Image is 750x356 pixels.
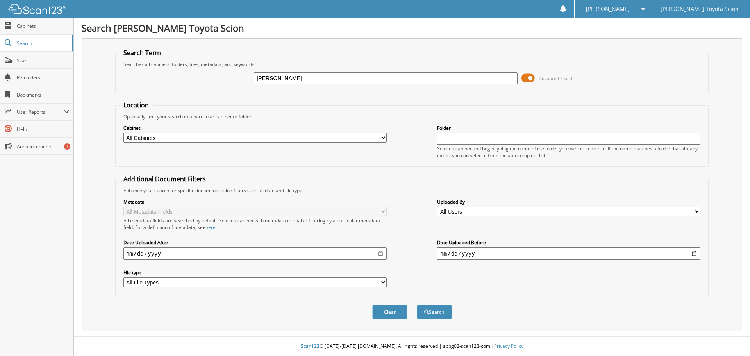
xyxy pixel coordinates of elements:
div: Enhance your search for specific documents using filters such as date and file type. [120,187,705,194]
div: Optionally limit your search to a particular cabinet or folder [120,113,705,120]
label: File type [123,269,387,276]
span: [PERSON_NAME] [586,7,630,11]
span: [PERSON_NAME] Toyota Scion [661,7,739,11]
label: Metadata [123,199,387,205]
div: All metadata fields are searched by default. Select a cabinet with metadata to enable filtering b... [123,217,387,231]
label: Date Uploaded After [123,239,387,246]
a: Privacy Policy [494,343,523,349]
span: User Reports [17,109,64,115]
div: Select a cabinet and begin typing the name of the folder you want to search in. If the name match... [437,145,700,159]
label: Uploaded By [437,199,700,205]
legend: Location [120,101,153,109]
img: scan123-logo-white.svg [8,4,66,14]
div: Searches all cabinets, folders, files, metadata, and keywords [120,61,705,68]
div: 1 [64,143,70,150]
button: Search [417,305,452,319]
a: here [205,224,216,231]
span: Help [17,126,70,132]
h1: Search [PERSON_NAME] Toyota Scion [82,21,742,34]
label: Folder [437,125,700,131]
span: Advanced Search [539,75,574,81]
span: Bookmarks [17,91,70,98]
span: Search [17,40,68,47]
input: start [123,247,387,260]
span: Scan [17,57,70,64]
legend: Search Term [120,48,165,57]
div: © [DATE]-[DATE] [DOMAIN_NAME]. All rights reserved | appg02-scan123-com | [74,337,750,356]
span: Announcements [17,143,70,150]
button: Clear [372,305,407,319]
label: Date Uploaded Before [437,239,700,246]
span: Scan123 [301,343,320,349]
span: Cabinets [17,23,70,29]
legend: Additional Document Filters [120,175,210,183]
span: Reminders [17,74,70,81]
input: end [437,247,700,260]
iframe: Chat Widget [711,318,750,356]
label: Cabinet [123,125,387,131]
